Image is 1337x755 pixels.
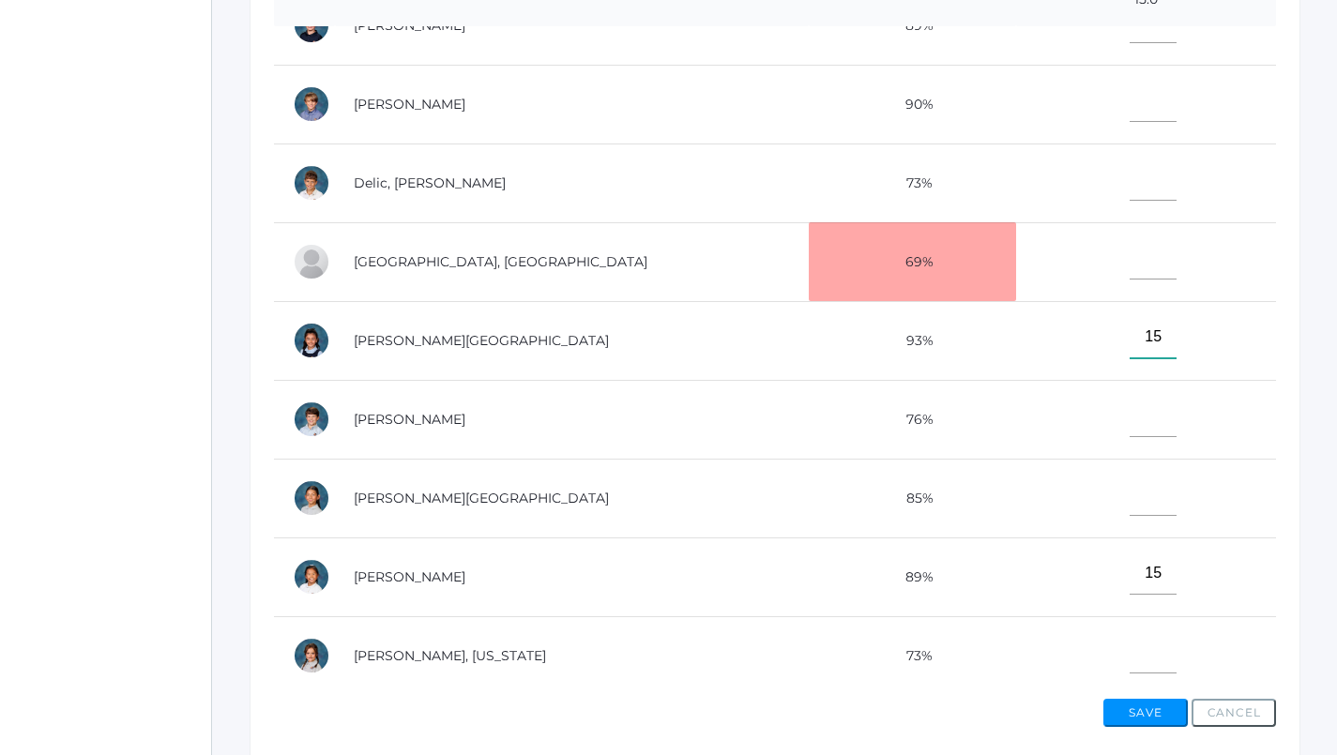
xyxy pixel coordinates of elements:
div: William Hibbard [293,400,330,438]
a: [PERSON_NAME] [354,568,465,585]
div: Victoria Harutyunyan [293,322,330,359]
a: [PERSON_NAME] [354,411,465,428]
div: Easton Ferris [293,243,330,280]
a: [PERSON_NAME], [US_STATE] [354,647,546,664]
a: Delic, [PERSON_NAME] [354,174,506,191]
td: 76% [809,380,1016,459]
div: Luka Delic [293,164,330,202]
td: 69% [809,222,1016,301]
td: 90% [809,65,1016,143]
div: Georgia Lee [293,637,330,674]
a: [PERSON_NAME][GEOGRAPHIC_DATA] [354,332,609,349]
div: Lila Lau [293,558,330,596]
td: 73% [809,143,1016,222]
div: Jack Crosby [293,85,330,123]
a: [PERSON_NAME][GEOGRAPHIC_DATA] [354,490,609,506]
td: 85% [809,459,1016,537]
td: 93% [809,301,1016,380]
td: 73% [809,616,1016,695]
div: Sofia La Rosa [293,479,330,517]
button: Cancel [1192,699,1276,727]
a: [PERSON_NAME] [354,96,465,113]
td: 89% [809,537,1016,616]
a: [GEOGRAPHIC_DATA], [GEOGRAPHIC_DATA] [354,253,647,270]
button: Save [1103,699,1188,727]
